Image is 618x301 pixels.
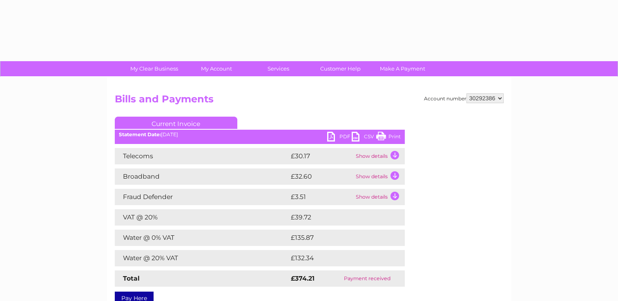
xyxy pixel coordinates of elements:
[327,132,352,144] a: PDF
[289,209,388,226] td: £39.72
[424,93,504,103] div: Account number
[115,148,289,164] td: Telecoms
[354,168,405,185] td: Show details
[289,230,390,246] td: £135.87
[119,131,161,137] b: Statement Date:
[115,250,289,266] td: Water @ 20% VAT
[354,189,405,205] td: Show details
[115,168,289,185] td: Broadband
[289,189,354,205] td: £3.51
[289,250,390,266] td: £132.34
[115,93,504,109] h2: Bills and Payments
[289,168,354,185] td: £32.60
[115,209,289,226] td: VAT @ 20%
[115,189,289,205] td: Fraud Defender
[307,61,374,76] a: Customer Help
[352,132,376,144] a: CSV
[120,61,188,76] a: My Clear Business
[289,148,354,164] td: £30.17
[183,61,250,76] a: My Account
[115,230,289,246] td: Water @ 0% VAT
[291,274,315,282] strong: £374.21
[245,61,312,76] a: Services
[330,270,404,287] td: Payment received
[123,274,140,282] strong: Total
[369,61,436,76] a: Make A Payment
[376,132,401,144] a: Print
[115,132,405,137] div: [DATE]
[354,148,405,164] td: Show details
[115,117,237,129] a: Current Invoice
